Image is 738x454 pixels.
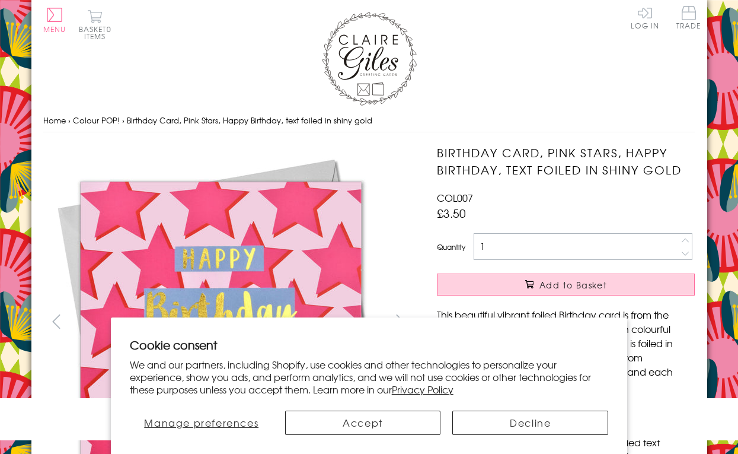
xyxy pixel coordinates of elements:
a: Colour POP! [73,115,120,126]
a: Trade [676,6,701,31]
span: › [122,115,124,126]
label: Quantity [437,242,465,252]
span: COL007 [437,191,473,205]
span: › [68,115,71,126]
button: Manage preferences [130,411,273,435]
button: Decline [452,411,608,435]
button: next [386,308,413,335]
img: Claire Giles Greetings Cards [322,12,417,106]
span: Trade [676,6,701,29]
a: Log In [631,6,659,29]
span: Menu [43,24,66,34]
button: Accept [285,411,441,435]
span: Manage preferences [144,415,258,430]
p: We and our partners, including Shopify, use cookies and other technologies to personalize your ex... [130,358,609,395]
button: Add to Basket [437,274,695,296]
button: Menu [43,8,66,33]
h1: Birthday Card, Pink Stars, Happy Birthday, text foiled in shiny gold [437,144,695,179]
span: £3.50 [437,205,466,221]
a: Privacy Policy [392,382,453,396]
span: Birthday Card, Pink Stars, Happy Birthday, text foiled in shiny gold [127,115,372,126]
nav: breadcrumbs [43,109,695,133]
span: Add to Basket [539,279,607,291]
h2: Cookie consent [130,336,609,353]
span: 0 items [84,24,111,42]
a: Home [43,115,66,126]
button: prev [43,308,70,335]
button: Basket0 items [79,9,111,40]
p: This beautiful vibrant foiled Birthday card is from the amazing Colour Pop range. Designed with c... [437,307,695,393]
